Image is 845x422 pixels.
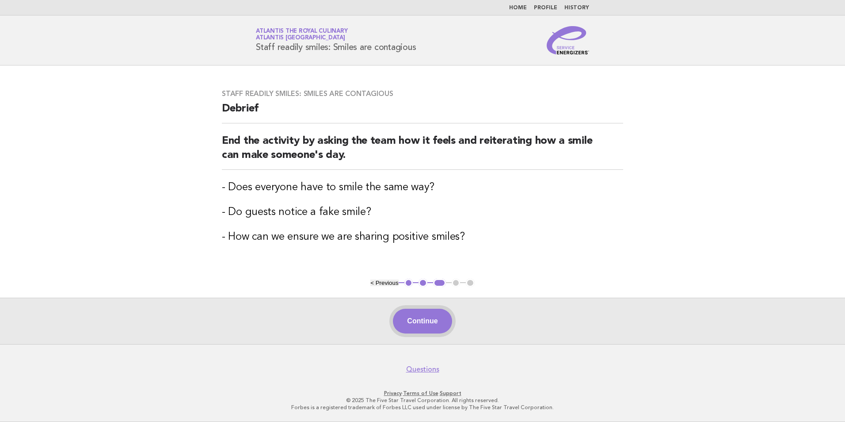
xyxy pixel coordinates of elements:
button: 2 [419,279,427,288]
h3: - How can we ensure we are sharing positive smiles? [222,230,623,244]
img: Service Energizers [547,26,589,54]
p: © 2025 The Five Star Travel Corporation. All rights reserved. [152,397,693,404]
span: Atlantis [GEOGRAPHIC_DATA] [256,35,345,41]
a: Profile [534,5,557,11]
a: Support [440,390,461,396]
p: · · [152,390,693,397]
a: Privacy [384,390,402,396]
h2: End the activity by asking the team how it feels and reiterating how a smile can make someone's day. [222,134,623,170]
a: Atlantis the Royal CulinaryAtlantis [GEOGRAPHIC_DATA] [256,28,347,41]
button: 1 [404,279,413,288]
a: Home [509,5,527,11]
button: 3 [433,279,446,288]
h3: - Do guests notice a fake smile? [222,205,623,219]
h2: Debrief [222,102,623,123]
p: Forbes is a registered trademark of Forbes LLC used under license by The Five Star Travel Corpora... [152,404,693,411]
a: History [564,5,589,11]
a: Terms of Use [403,390,438,396]
button: < Previous [370,280,398,286]
h1: Staff readily smiles: Smiles are contagious [256,29,416,52]
h3: Staff readily smiles: Smiles are contagious [222,89,623,98]
button: Continue [393,309,452,334]
h3: - Does everyone have to smile the same way? [222,180,623,195]
a: Questions [406,365,439,374]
